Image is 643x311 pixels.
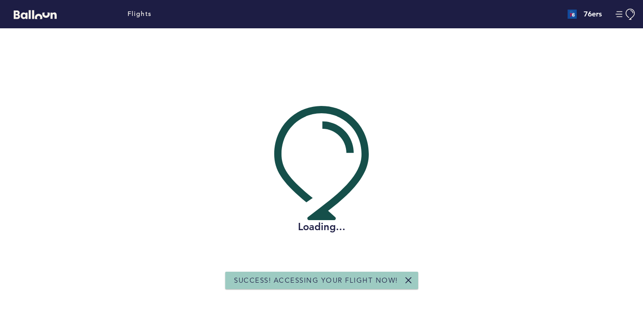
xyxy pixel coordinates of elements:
[128,9,152,19] a: Flights
[274,220,369,234] h2: Loading...
[584,9,602,20] h4: 76ers
[616,9,636,20] button: Manage Account
[7,9,57,19] a: Balloon
[225,272,418,289] div: Success! Accessing your flight now!
[14,10,57,19] svg: Balloon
